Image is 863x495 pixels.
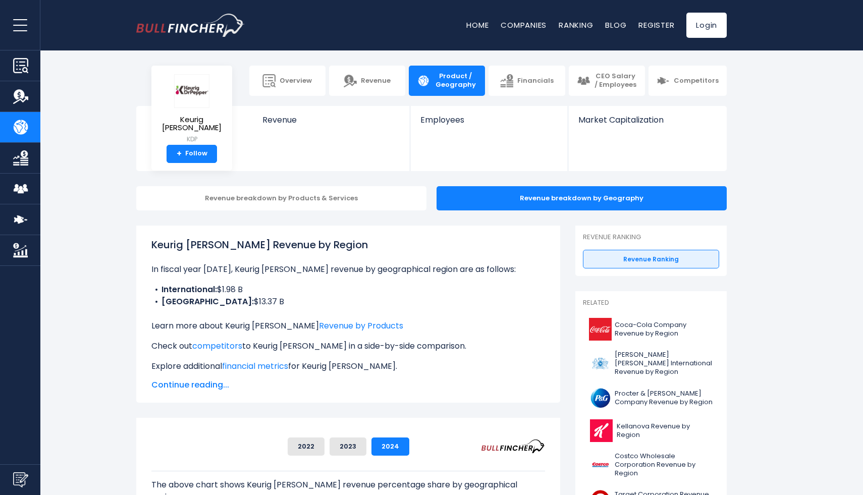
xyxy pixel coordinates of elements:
a: +Follow [167,145,217,163]
span: Competitors [674,77,719,85]
span: [PERSON_NAME] [PERSON_NAME] International Revenue by Region [615,351,713,376]
p: In fiscal year [DATE], Keurig [PERSON_NAME] revenue by geographical region are as follows: [151,263,545,276]
img: KO logo [589,318,612,341]
span: Kellanova Revenue by Region [617,422,713,439]
a: Keurig [PERSON_NAME] KDP [159,74,225,145]
img: COST logo [589,454,612,476]
img: bullfincher logo [136,14,245,37]
span: Employees [420,115,557,125]
a: Financials [489,66,565,96]
li: $13.37 B [151,296,545,308]
a: Revenue by Products [319,320,403,332]
a: Register [638,20,674,30]
a: Procter & [PERSON_NAME] Company Revenue by Region [583,384,719,412]
span: Revenue [262,115,400,125]
div: Revenue breakdown by Products & Services [136,186,426,210]
a: Revenue Ranking [583,250,719,269]
a: Product / Geography [409,66,485,96]
span: Financials [517,77,554,85]
span: Market Capitalization [578,115,716,125]
a: Employees [410,106,567,142]
span: Costco Wholesale Corporation Revenue by Region [615,452,713,478]
a: Overview [249,66,326,96]
img: PM logo [589,352,612,375]
a: CEO Salary / Employees [569,66,645,96]
p: Revenue Ranking [583,233,719,242]
a: Market Capitalization [568,106,726,142]
button: 2023 [330,437,366,456]
b: International: [161,284,217,295]
a: financial metrics [222,360,288,372]
li: $1.98 B [151,284,545,296]
span: CEO Salary / Employees [594,72,637,89]
a: Revenue [329,66,405,96]
span: Keurig [PERSON_NAME] [159,116,224,132]
span: Product / Geography [434,72,477,89]
a: Revenue [252,106,410,142]
p: Related [583,299,719,307]
a: Kellanova Revenue by Region [583,417,719,445]
a: [PERSON_NAME] [PERSON_NAME] International Revenue by Region [583,348,719,379]
a: Coca-Cola Company Revenue by Region [583,315,719,343]
span: Overview [280,77,312,85]
a: Ranking [559,20,593,30]
a: Login [686,13,727,38]
strong: + [177,149,182,158]
a: Costco Wholesale Corporation Revenue by Region [583,450,719,480]
span: Continue reading... [151,379,545,391]
div: Revenue breakdown by Geography [437,186,727,210]
button: 2022 [288,437,325,456]
img: K logo [589,419,614,442]
span: Coca-Cola Company Revenue by Region [615,321,713,338]
a: Blog [605,20,626,30]
small: KDP [159,135,224,144]
a: Competitors [649,66,727,96]
span: Revenue [361,77,391,85]
a: Companies [501,20,547,30]
button: 2024 [371,437,409,456]
a: Go to homepage [136,14,245,37]
p: Learn more about Keurig [PERSON_NAME] [151,320,545,332]
h1: Keurig [PERSON_NAME] Revenue by Region [151,237,545,252]
img: PG logo [589,387,612,409]
span: Procter & [PERSON_NAME] Company Revenue by Region [615,390,713,407]
a: competitors [192,340,242,352]
b: [GEOGRAPHIC_DATA]: [161,296,254,307]
p: Explore additional for Keurig [PERSON_NAME]. [151,360,545,372]
a: Home [466,20,489,30]
p: Check out to Keurig [PERSON_NAME] in a side-by-side comparison. [151,340,545,352]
